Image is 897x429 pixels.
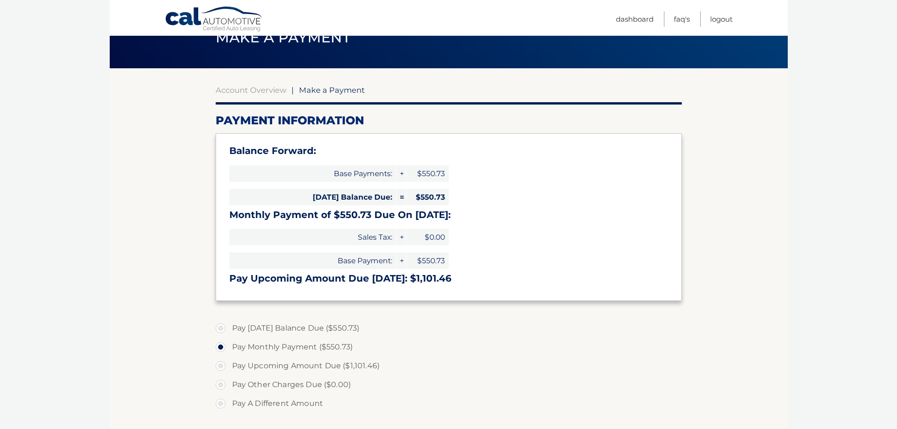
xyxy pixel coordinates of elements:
[396,165,406,182] span: +
[710,11,733,27] a: Logout
[616,11,654,27] a: Dashboard
[406,229,449,245] span: $0.00
[229,273,668,284] h3: Pay Upcoming Amount Due [DATE]: $1,101.46
[216,375,682,394] label: Pay Other Charges Due ($0.00)
[396,229,406,245] span: +
[216,113,682,128] h2: Payment Information
[406,189,449,205] span: $550.73
[216,29,351,46] span: Make a Payment
[229,145,668,157] h3: Balance Forward:
[299,85,365,95] span: Make a Payment
[216,394,682,413] label: Pay A Different Amount
[216,85,286,95] a: Account Overview
[229,165,396,182] span: Base Payments:
[406,165,449,182] span: $550.73
[216,356,682,375] label: Pay Upcoming Amount Due ($1,101.46)
[229,189,396,205] span: [DATE] Balance Due:
[229,209,668,221] h3: Monthly Payment of $550.73 Due On [DATE]:
[291,85,294,95] span: |
[165,6,264,33] a: Cal Automotive
[396,189,406,205] span: =
[406,252,449,269] span: $550.73
[396,252,406,269] span: +
[216,319,682,338] label: Pay [DATE] Balance Due ($550.73)
[216,338,682,356] label: Pay Monthly Payment ($550.73)
[229,252,396,269] span: Base Payment:
[674,11,690,27] a: FAQ's
[229,229,396,245] span: Sales Tax:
